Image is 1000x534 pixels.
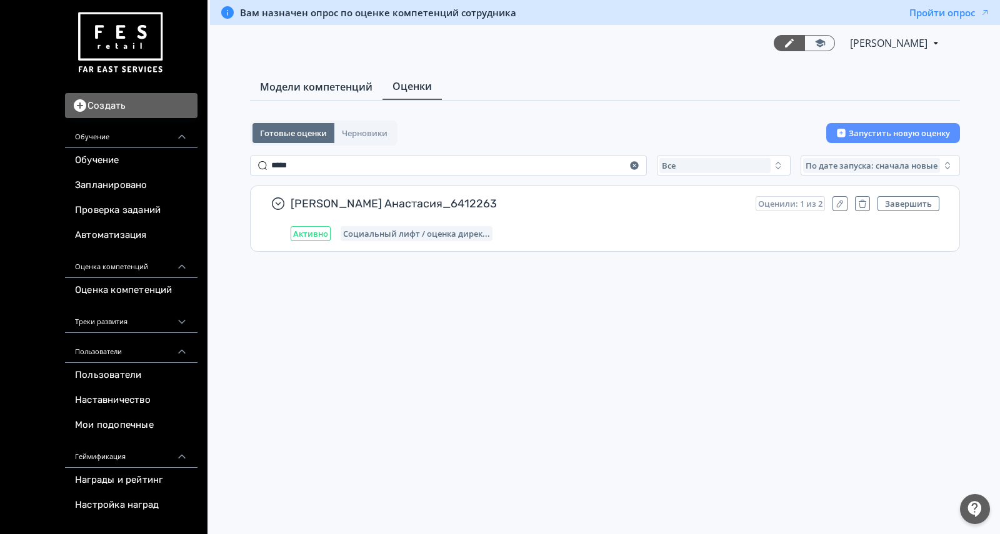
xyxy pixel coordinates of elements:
[342,128,387,138] span: Черновики
[65,468,197,493] a: Награды и рейтинг
[850,36,929,51] span: Светлана Илюхина
[657,156,791,176] button: Все
[343,229,490,239] span: Социальный лифт / оценка директора магазина
[65,363,197,388] a: Пользователи
[291,196,746,211] span: [PERSON_NAME] Анастасия_6412263
[801,156,960,176] button: По дате запуска: сначала новые
[392,79,432,94] span: Оценки
[334,123,395,143] button: Черновики
[65,278,197,303] a: Оценка компетенций
[806,161,937,171] span: По дате запуска: сначала новые
[662,161,676,171] span: Все
[260,79,372,94] span: Модели компетенций
[65,223,197,248] a: Автоматизация
[65,173,197,198] a: Запланировано
[65,303,197,333] div: Треки развития
[804,35,835,51] a: Переключиться в режим ученика
[65,93,197,118] button: Создать
[260,128,327,138] span: Готовые оценки
[293,229,328,239] span: Активно
[65,198,197,223] a: Проверка заданий
[65,248,197,278] div: Оценка компетенций
[252,123,334,143] button: Готовые оценки
[65,333,197,363] div: Пользователи
[65,438,197,468] div: Геймификация
[65,148,197,173] a: Обучение
[65,388,197,413] a: Наставничество
[75,7,165,78] img: https://files.teachbase.ru/system/account/57463/logo/medium-936fc5084dd2c598f50a98b9cbe0469a.png
[826,123,960,143] button: Запустить новую оценку
[65,118,197,148] div: Обучение
[909,6,990,19] button: Пройти опрос
[877,196,939,211] button: Завершить
[65,493,197,518] a: Настройка наград
[65,413,197,438] a: Мои подопечные
[758,199,822,209] span: Оценили: 1 из 2
[240,6,516,19] span: Вам назначен опрос по оценке компетенций сотрудника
